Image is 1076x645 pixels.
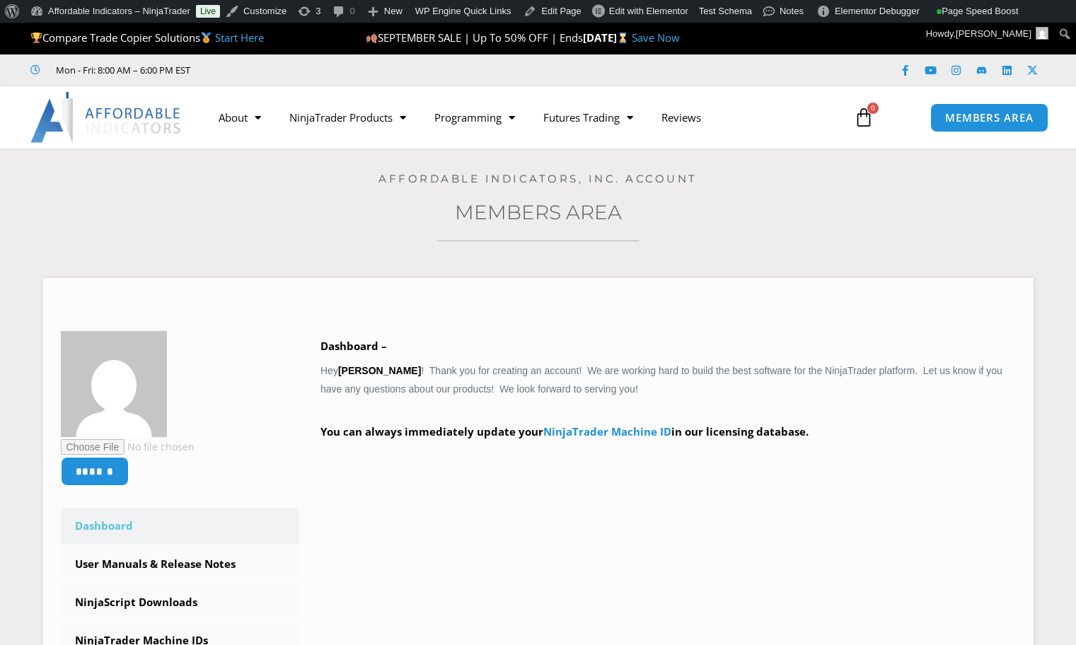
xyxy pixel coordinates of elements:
[320,337,1016,462] div: Hey ! Thank you for creating an account! We are working hard to build the best software for the N...
[196,5,220,18] a: Live
[61,546,300,583] a: User Manuals & Release Notes
[338,365,421,376] strong: [PERSON_NAME]
[455,200,622,224] a: Members Area
[366,30,583,45] span: SEPTEMBER SALE | Up To 50% OFF | Ends
[31,33,42,43] img: 🏆
[378,172,698,185] a: Affordable Indicators, Inc. Account
[609,6,688,16] span: Edit with Elementor
[543,424,671,438] a: NinjaTrader Machine ID
[867,103,879,114] span: 0
[201,33,212,43] img: 🥇
[275,101,420,134] a: NinjaTrader Products
[30,92,183,143] img: LogoAI | Affordable Indicators – NinjaTrader
[61,508,300,545] a: Dashboard
[833,97,895,138] a: 0
[632,30,680,45] a: Save Now
[647,101,715,134] a: Reviews
[420,101,529,134] a: Programming
[215,30,264,45] a: Start Here
[529,101,647,134] a: Futures Trading
[320,339,387,353] b: Dashboard –
[956,28,1031,39] span: [PERSON_NAME]
[204,101,275,134] a: About
[30,30,264,45] span: Compare Trade Copier Solutions
[210,63,422,77] iframe: Customer reviews powered by Trustpilot
[921,23,1054,45] a: Howdy,
[52,62,190,79] span: Mon - Fri: 8:00 AM – 6:00 PM EST
[204,101,840,134] nav: Menu
[61,584,300,621] a: NinjaScript Downloads
[366,33,377,43] img: 🍂
[61,331,167,437] img: 83961ee70edc86d96254b98d11301f0a4f1435bd8fc34dcaa6bdd6a6e89a3844
[945,112,1034,123] span: MEMBERS AREA
[930,103,1048,132] a: MEMBERS AREA
[618,33,628,43] img: ⌛
[320,424,809,438] strong: You can always immediately update your in our licensing database.
[583,30,632,45] strong: [DATE]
